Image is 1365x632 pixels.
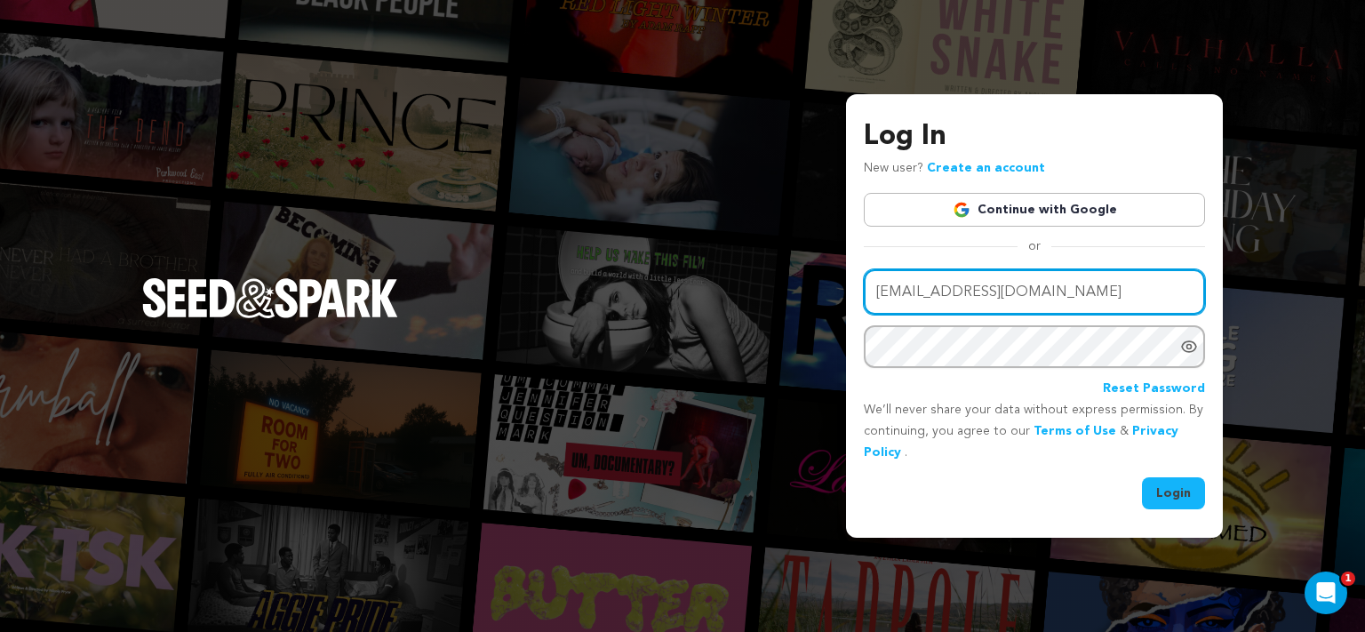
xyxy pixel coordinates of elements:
a: Show password as plain text. Warning: this will display your password on the screen. [1180,338,1198,356]
span: 1 [1341,572,1355,586]
img: Seed&Spark Logo [142,278,398,317]
span: or [1018,237,1051,255]
p: New user? [864,158,1045,180]
iframe: Intercom live chat [1305,572,1347,614]
a: Terms of Use [1034,425,1116,437]
a: Privacy Policy [864,425,1178,459]
button: Login [1142,477,1205,509]
img: Google logo [953,201,970,219]
a: Continue with Google [864,193,1205,227]
input: Email address [864,269,1205,315]
a: Create an account [927,162,1045,174]
a: Reset Password [1103,379,1205,400]
a: Seed&Spark Homepage [142,278,398,353]
h3: Log In [864,116,1205,158]
p: We’ll never share your data without express permission. By continuing, you agree to our & . [864,400,1205,463]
